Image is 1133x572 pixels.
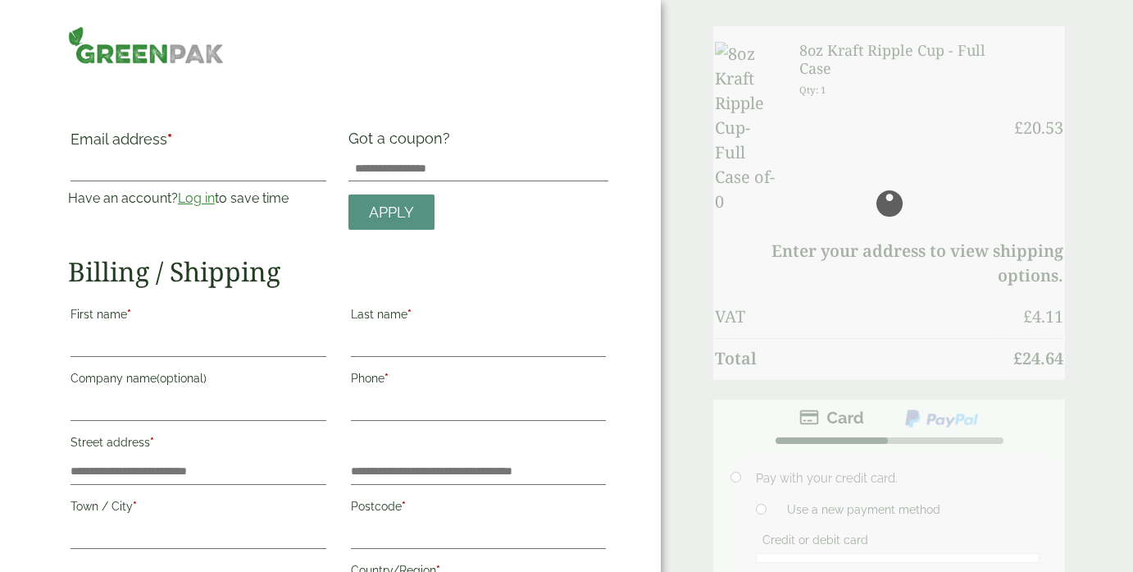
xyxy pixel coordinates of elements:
[68,26,225,64] img: GreenPak Supplies
[71,303,326,331] label: First name
[369,204,414,222] span: Apply
[157,372,207,385] span: (optional)
[402,500,406,513] abbr: required
[348,194,435,230] a: Apply
[127,308,131,321] abbr: required
[351,367,607,395] label: Phone
[407,308,412,321] abbr: required
[71,132,326,155] label: Email address
[71,495,326,523] label: Town / City
[178,190,215,206] a: Log in
[133,500,137,513] abbr: required
[167,130,172,148] abbr: required
[68,189,329,208] p: Have an account? to save time
[150,436,154,449] abbr: required
[348,130,457,155] label: Got a coupon?
[71,431,326,459] label: Street address
[351,495,607,523] label: Postcode
[384,372,389,385] abbr: required
[351,303,607,331] label: Last name
[71,367,326,395] label: Company name
[68,256,608,287] h2: Billing / Shipping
